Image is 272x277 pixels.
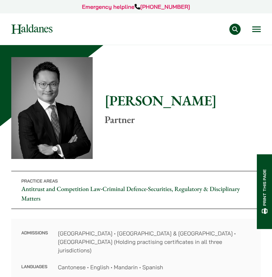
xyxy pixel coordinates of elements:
img: Logo of Haldanes [11,24,52,34]
a: Securities, Regulatory & Disciplinary Matters [21,185,240,203]
dd: Cantonese • English • Mandarin • Spanish [58,263,251,271]
a: Criminal Defence [103,185,147,193]
span: Practice Areas [21,179,58,184]
p: • • [11,171,261,209]
dt: Admissions [21,229,48,263]
dd: [GEOGRAPHIC_DATA] • [GEOGRAPHIC_DATA] & [GEOGRAPHIC_DATA] • [GEOGRAPHIC_DATA] (Holding practising... [58,229,251,254]
a: Emergency helpline[PHONE_NUMBER] [82,3,190,10]
a: Antitrust and Competition Law [21,185,101,193]
dt: Languages [21,263,48,271]
h1: [PERSON_NAME] [105,92,261,109]
p: Partner [105,114,261,126]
